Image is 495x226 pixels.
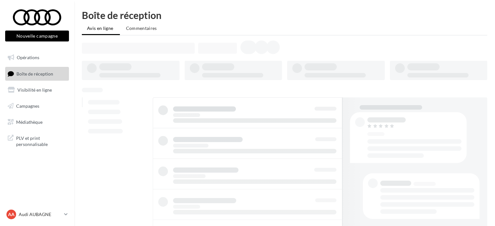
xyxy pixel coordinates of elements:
[4,131,70,150] a: PLV et print personnalisable
[16,134,66,148] span: PLV et print personnalisable
[8,211,15,218] span: AA
[4,51,70,64] a: Opérations
[17,87,52,93] span: Visibilité en ligne
[4,67,70,81] a: Boîte de réception
[17,55,39,60] span: Opérations
[82,10,487,20] div: Boîte de réception
[126,25,157,31] span: Commentaires
[4,99,70,113] a: Campagnes
[4,115,70,129] a: Médiathèque
[16,119,43,124] span: Médiathèque
[5,31,69,41] button: Nouvelle campagne
[16,103,39,109] span: Campagnes
[16,71,53,76] span: Boîte de réception
[5,208,69,221] a: AA Audi AUBAGNE
[19,211,62,218] p: Audi AUBAGNE
[4,83,70,97] a: Visibilité en ligne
